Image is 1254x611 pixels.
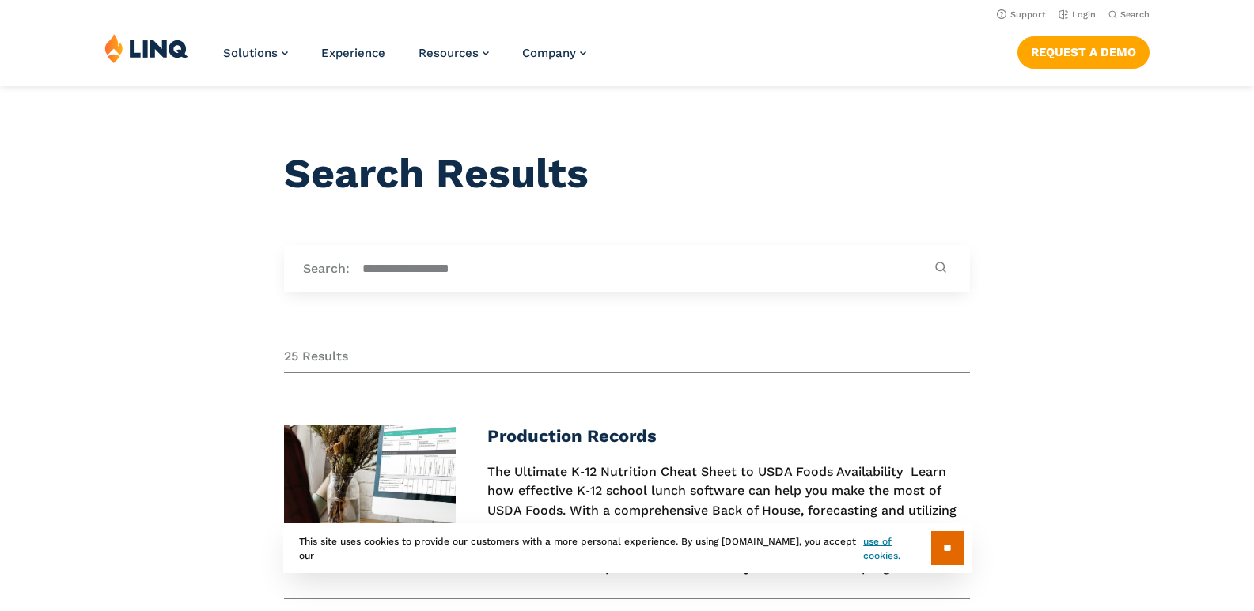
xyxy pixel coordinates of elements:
img: LINQ | K‑12 Software [104,33,188,63]
a: Solutions [223,46,288,60]
span: Resources [419,46,479,60]
a: Resources [419,46,489,60]
h1: Search Results [284,150,970,198]
div: 25 Results [284,348,970,372]
button: Submit Search [930,261,951,276]
a: Company [522,46,586,60]
a: Support [997,9,1046,20]
p: The Ultimate K‑12 Nutrition Cheat Sheet to USDA Foods Availability Learn how effective K‑12 schoo... [487,462,970,559]
button: Open Search Bar [1108,9,1150,21]
div: Maintain real-time production records in your school meals program. [487,425,970,576]
span: Solutions [223,46,278,60]
span: Search [1120,9,1150,20]
img: Production Records Banner [284,425,456,543]
div: This site uses cookies to provide our customers with a more personal experience. By using [DOMAIN... [283,523,972,573]
a: Production Records [487,426,657,446]
a: use of cookies. [863,534,930,563]
nav: Primary Navigation [223,33,586,85]
a: Experience [321,46,385,60]
nav: Button Navigation [1017,33,1150,68]
label: Search: [303,260,350,277]
a: Request a Demo [1017,36,1150,68]
a: Login [1059,9,1096,20]
span: Company [522,46,576,60]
